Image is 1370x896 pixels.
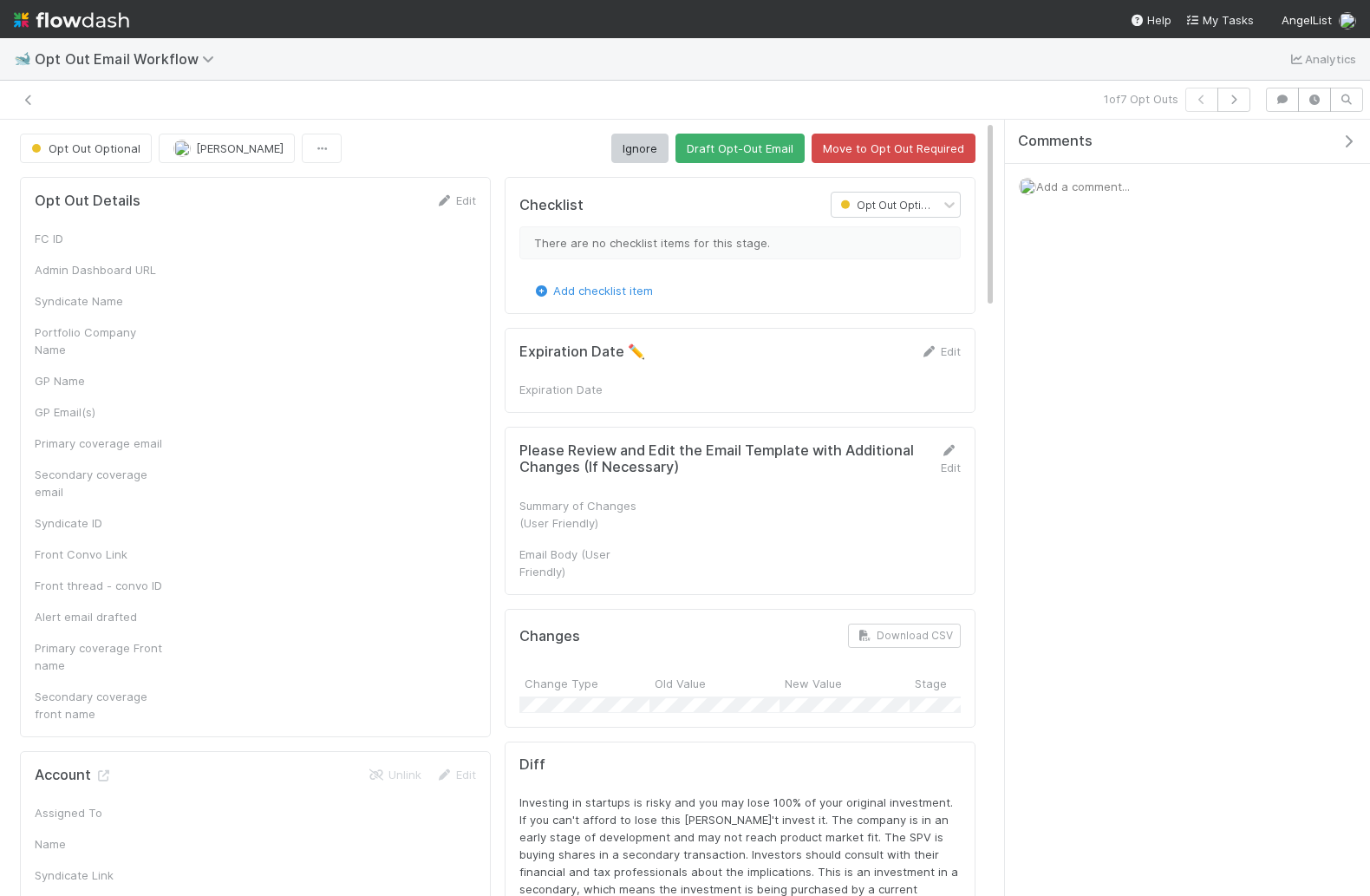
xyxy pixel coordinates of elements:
span: 1 of 7 Opt Outs [1104,90,1178,108]
button: [PERSON_NAME] [159,134,295,163]
h5: Opt Out Details [35,193,140,210]
span: Opt Out Optional [837,199,943,212]
a: Analytics [1288,49,1356,69]
div: Syndicate Link [35,867,165,884]
div: Alert email drafted [35,608,165,625]
div: Expiration Date [519,381,649,398]
a: Edit [435,193,476,207]
a: Unlink [368,768,421,782]
a: Edit [920,344,961,358]
div: Secondary coverage front name [35,688,165,723]
div: There are no checklist items for this stage. [519,226,961,259]
span: Opt Out Optional [28,141,140,155]
span: Comments [1018,133,1093,150]
div: Change Type [519,669,649,696]
div: Primary coverage Front name [35,639,165,674]
span: My Tasks [1185,13,1254,27]
div: Assigned To [35,804,165,821]
h5: Expiration Date ✏️ [519,343,645,361]
div: Name [35,835,165,853]
span: AngelList [1282,13,1332,27]
div: Front Convo Link [35,546,165,563]
div: Summary of Changes (User Friendly) [519,497,649,532]
h5: Please Review and Edit the Email Template with Additional Changes (If Necessary) [519,442,930,476]
div: GP Name [35,372,165,389]
div: New Value [780,669,910,696]
div: Secondary coverage email [35,466,165,500]
div: Admin Dashboard URL [35,261,165,278]
div: Front thread - convo ID [35,577,165,594]
img: avatar_2de93f86-b6c7-4495-bfe2-fb093354a53c.png [1019,178,1036,195]
div: Syndicate Name [35,292,165,310]
h5: Changes [519,628,580,645]
div: Old Value [649,669,780,696]
div: Portfolio Company Name [35,324,165,358]
button: Ignore [611,134,669,163]
img: logo-inverted-e16ddd16eac7371096b0.svg [14,5,129,35]
a: Edit [940,443,961,474]
div: GP Email(s) [35,403,165,421]
button: Draft Opt-Out Email [675,134,805,163]
button: Move to Opt Out Required [812,134,975,163]
h5: Account [35,767,112,784]
a: Add checklist item [532,284,653,298]
span: [PERSON_NAME] [196,141,284,155]
span: Add a comment... [1036,180,1130,193]
a: My Tasks [1185,11,1254,29]
div: Help [1130,11,1171,29]
span: Opt Out Email Workflow [35,50,223,68]
div: Stage [910,669,1040,696]
img: avatar_2de93f86-b6c7-4495-bfe2-fb093354a53c.png [1339,12,1356,29]
div: Syndicate ID [35,514,165,532]
div: Email Body (User Friendly) [519,546,649,580]
img: avatar_2de93f86-b6c7-4495-bfe2-fb093354a53c.png [173,140,191,157]
h5: Checklist [519,197,584,214]
div: Primary coverage email [35,435,165,452]
button: Download CSV [848,624,961,648]
span: 🐋 [14,51,31,66]
div: FC ID [35,230,165,247]
button: Opt Out Optional [20,134,152,163]
a: Edit [435,768,476,782]
h5: Diff [519,756,961,774]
